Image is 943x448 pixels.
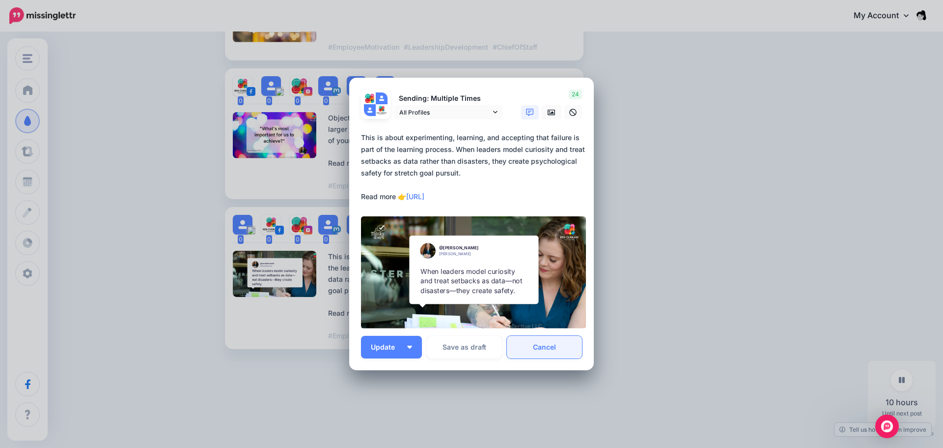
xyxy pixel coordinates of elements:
p: All unsent social profiles for this post will use this new time. [440,410,582,432]
a: Increment Minute [396,385,427,408]
img: 291631333_464809612316939_1702899811763182457_n-bsa127698.png [376,104,388,116]
span: Pick Minute [398,410,425,437]
img: 162079404_238686777936684_4336106398136497484_n-bsa127696.jpg [364,92,376,104]
a: Increment Hour [361,385,392,408]
span: Pick Hour [363,410,390,437]
a: All Profiles [394,105,502,119]
img: user_default_image.png [364,104,376,116]
div: Open Intercom Messenger [875,415,899,438]
div: This is about experimenting, learning, and accepting that failure is part of the learning process... [361,132,587,203]
a: Cancel [507,336,582,358]
div: When leaders model curiosity and treat setbacks as data—not disasters—they create safety. [420,267,527,295]
button: Update [361,336,422,358]
span: 24 [569,90,582,99]
td: : [392,410,396,438]
p: Set a time from the left if you'd like to send this post at a specific time. [440,382,582,405]
button: Save as draft [427,336,502,358]
p: Sending: Multiple Times [394,93,502,104]
img: user_default_image.png [376,92,388,104]
span: Update [371,344,402,351]
span: [PERSON_NAME] [439,250,471,258]
img: arrow-down-white.png [407,346,412,349]
span: @[PERSON_NAME] [439,244,478,252]
span: All Profiles [399,107,491,118]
